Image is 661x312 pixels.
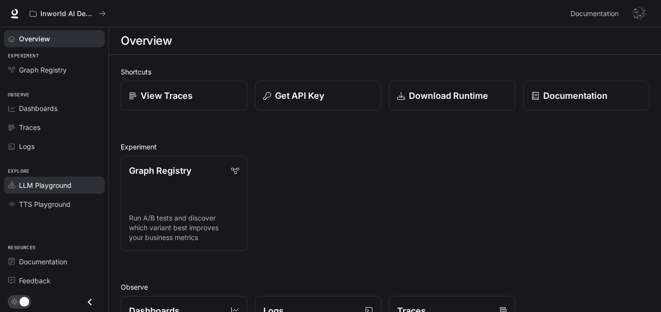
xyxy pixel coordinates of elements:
span: Graph Registry [19,65,67,75]
a: LLM Playground [4,177,105,194]
a: Documentation [567,4,626,23]
p: Graph Registry [129,164,191,177]
p: Download Runtime [409,89,488,102]
a: Graph RegistryRun A/B tests and discover which variant best improves your business metrics [121,156,247,251]
span: Overview [19,34,50,44]
button: All workspaces [25,4,110,23]
button: Close drawer [79,292,101,312]
button: Get API Key [255,81,382,110]
a: Dashboards [4,100,105,117]
span: TTS Playground [19,199,71,209]
span: Feedback [19,275,51,286]
a: Overview [4,30,105,47]
a: Graph Registry [4,61,105,78]
h2: Experiment [121,142,649,152]
span: Logs [19,141,35,151]
h1: Overview [121,31,172,51]
h2: Observe [121,282,649,292]
a: Download Runtime [389,81,515,110]
p: Get API Key [275,89,324,102]
p: View Traces [141,89,193,102]
a: Feedback [4,272,105,289]
a: Traces [4,119,105,136]
h2: Shortcuts [121,67,649,77]
a: Documentation [4,253,105,270]
a: View Traces [121,81,247,110]
a: Logs [4,138,105,155]
p: Inworld AI Demos [40,10,95,18]
span: Documentation [19,257,67,267]
p: Run A/B tests and discover which variant best improves your business metrics [129,213,239,242]
a: TTS Playground [4,196,105,213]
span: Dashboards [19,103,57,113]
span: Dark mode toggle [19,296,29,307]
img: User avatar [633,7,646,20]
span: LLM Playground [19,180,72,190]
a: Documentation [523,81,650,110]
button: User avatar [630,4,649,23]
span: Traces [19,122,40,132]
span: Documentation [570,8,619,20]
p: Documentation [543,89,607,102]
